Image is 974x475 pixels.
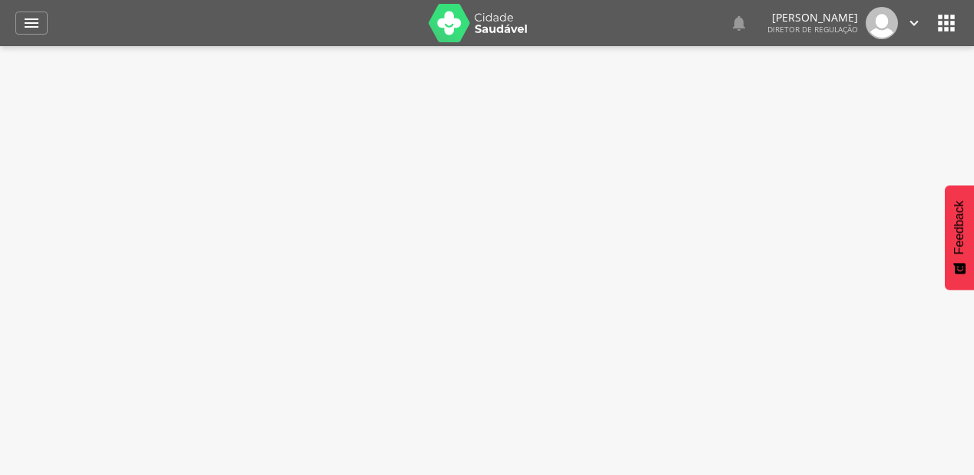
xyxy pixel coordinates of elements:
[945,185,974,290] button: Feedback - Mostrar pesquisa
[767,24,858,35] span: Diretor de regulação
[906,15,923,32] i: 
[952,201,966,254] span: Feedback
[934,11,959,35] i: 
[906,7,923,39] a: 
[22,14,41,32] i: 
[730,7,748,39] a: 
[767,12,858,23] p: [PERSON_NAME]
[730,14,748,32] i: 
[15,12,48,35] a: 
